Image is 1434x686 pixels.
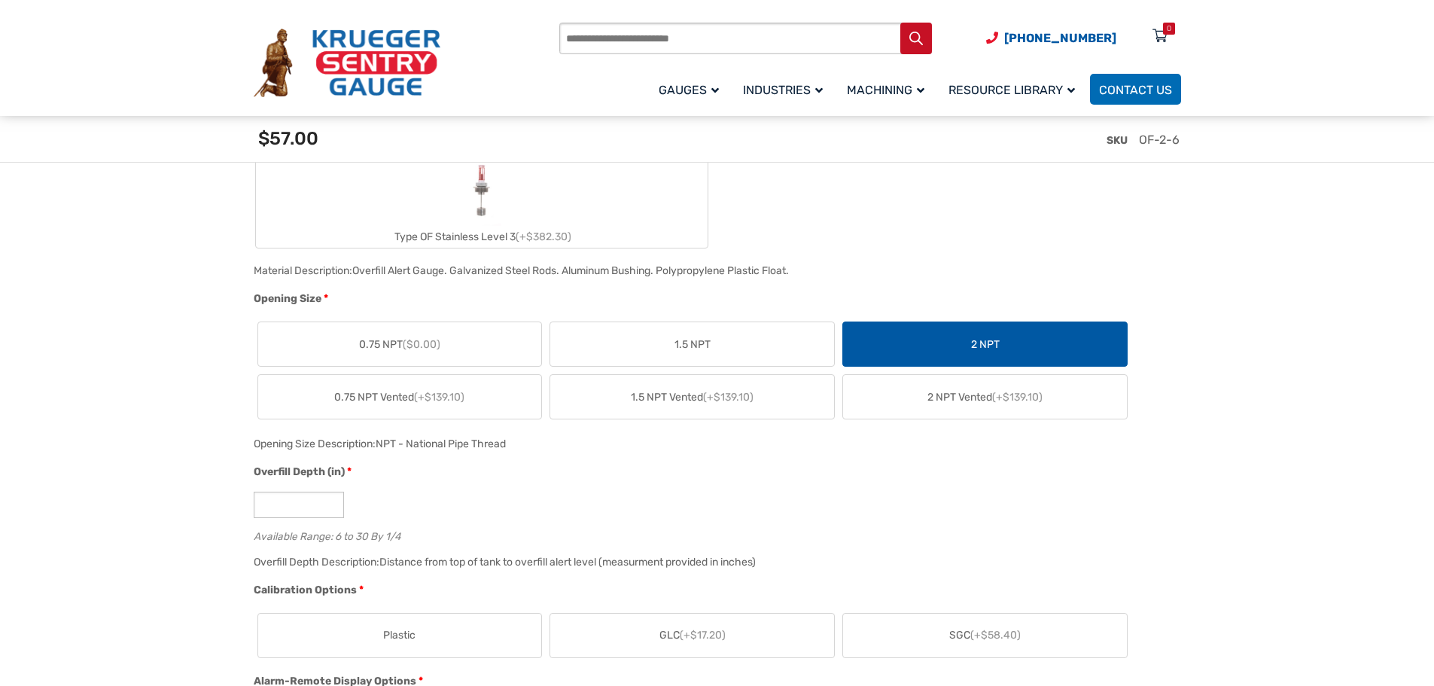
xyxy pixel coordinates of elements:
abbr: required [324,291,328,306]
span: 0.75 NPT [359,337,440,352]
span: 1.5 NPT Vented [631,389,754,405]
div: Type OF Stainless Level 3 [256,226,708,248]
span: Overfill Depth (in) [254,465,345,478]
a: Gauges [650,72,734,107]
span: [PHONE_NUMBER] [1004,31,1116,45]
span: SKU [1107,134,1128,147]
span: 2 NPT [971,337,1000,352]
span: Opening Size Description: [254,438,376,450]
span: 0.75 NPT Vented [334,389,464,405]
span: Plastic [383,627,416,643]
label: Type OF Stainless Level 3 [256,154,708,248]
div: 0 [1167,23,1171,35]
span: Industries [743,83,823,97]
span: SGC [949,627,1021,643]
span: Calibration Options [254,584,357,596]
div: NPT - National Pipe Thread [376,438,506,450]
span: Resource Library [948,83,1075,97]
span: ($0.00) [403,338,440,351]
span: Contact Us [1099,83,1172,97]
span: Machining [847,83,924,97]
span: 1.5 NPT [674,337,711,352]
a: Phone Number (920) 434-8860 [986,29,1116,47]
a: Industries [734,72,838,107]
span: Overfill Depth Description: [254,556,379,569]
a: Resource Library [939,72,1090,107]
a: Contact Us [1090,74,1181,105]
span: (+$58.40) [970,629,1021,642]
div: Available Range: 6 to 30 By 1/4 [254,527,1174,541]
span: Gauges [659,83,719,97]
div: Distance from top of tank to overfill alert level (measurment provided in inches) [379,556,756,569]
span: Opening Size [254,292,321,305]
div: Overfill Alert Gauge. Galvanized Steel Rods. Aluminum Bushing. Polypropylene Plastic Float. [352,264,789,277]
span: (+$139.10) [414,391,464,404]
span: OF-2-6 [1139,133,1180,147]
span: (+$139.10) [992,391,1043,404]
abbr: required [347,464,352,480]
span: 2 NPT Vented [927,389,1043,405]
span: GLC [659,627,726,643]
abbr: required [359,582,364,598]
span: (+$139.10) [703,391,754,404]
span: (+$382.30) [516,230,571,243]
a: Machining [838,72,939,107]
span: Material Description: [254,264,352,277]
span: (+$17.20) [680,629,726,642]
img: Krueger Sentry Gauge [254,29,440,98]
